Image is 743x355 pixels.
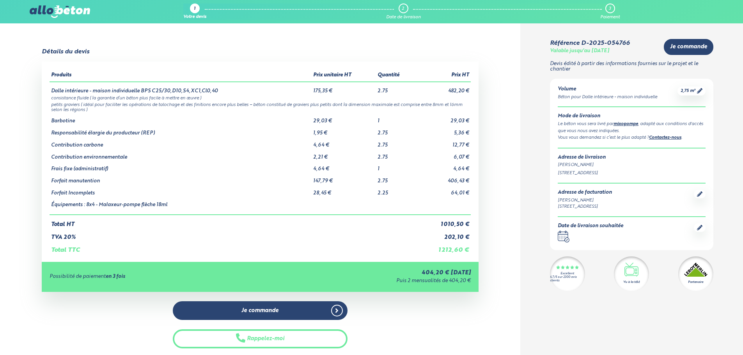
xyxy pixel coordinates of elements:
td: TVA 20% [50,228,416,241]
div: Volume [558,87,657,92]
td: 4,64 € [312,160,376,172]
td: 1 212,60 € [416,240,471,254]
div: Votre devis [183,15,206,20]
div: Le béton vous sera livré par , adapté aux conditions d'accès que vous nous avez indiquées. [558,121,706,134]
div: Paiement [600,15,620,20]
div: [PERSON_NAME] [558,197,612,204]
div: Adresse de livraison [558,155,706,161]
td: 2,21 € [312,148,376,161]
span: Je commande [241,307,278,314]
td: Frais fixe (administratif) [50,160,312,172]
td: Responsabilité élargie du producteur (REP) [50,124,312,136]
a: Contactez-nous [649,136,681,140]
td: 2.75 [376,172,416,184]
td: petits graviers ( idéal pour faciliter les opérations de talochage et des finitions encore plus b... [50,101,471,113]
th: Quantité [376,69,416,82]
a: mixopompe [614,122,638,126]
div: Partenaire [688,280,703,284]
td: 1 010,50 € [416,215,471,228]
td: 482,20 € [416,82,471,94]
div: [PERSON_NAME] [558,162,706,168]
td: 28,45 € [312,184,376,196]
td: Total TTC [50,240,416,254]
td: 5,36 € [416,124,471,136]
td: 2.75 [376,136,416,148]
td: Contribution environnementale [50,148,312,161]
td: Total HT [50,215,416,228]
td: 1 [376,160,416,172]
a: 2 Date de livraison [386,4,421,20]
td: Forfait manutention [50,172,312,184]
td: Barbotine [50,112,312,124]
iframe: Help widget launcher [674,325,734,346]
div: 1 [194,7,195,12]
td: 4,64 € [416,160,471,172]
div: [STREET_ADDRESS] [558,170,706,177]
div: Béton pour Dalle intérieure - maison individuelle [558,94,657,101]
p: Devis édité à partir des informations fournies sur le projet et le chantier [550,61,713,72]
div: Valable jusqu'au [DATE] [550,48,609,54]
td: 2.75 [376,124,416,136]
div: 3 [609,6,611,11]
div: Référence D-2025-054766 [550,40,630,47]
td: 406,43 € [416,172,471,184]
div: 404,20 € [DATE] [262,270,471,276]
a: Je commande [173,301,348,320]
div: Adresse de facturation [558,190,612,196]
span: Je commande [670,44,707,50]
td: Contribution carbone [50,136,312,148]
td: 12,77 € [416,136,471,148]
div: Possibilité de paiement [50,274,262,280]
td: 202,10 € [416,228,471,241]
div: 2 [402,6,404,11]
td: 4,64 € [312,136,376,148]
div: Date de livraison souhaitée [558,223,623,229]
div: Puis 2 mensualités de 404,20 € [262,278,471,284]
strong: en 3 fois [106,274,125,279]
td: consistance fluide ( la garantie d’un béton plus facile à mettre en œuvre ) [50,94,471,101]
td: 147,79 € [312,172,376,184]
td: 175,35 € [312,82,376,94]
td: 29,03 € [312,112,376,124]
a: Je commande [664,39,713,55]
div: Mode de livraison [558,113,706,119]
td: 1 [376,112,416,124]
div: 4.7/5 sur 2300 avis clients [550,276,585,283]
td: Forfait Incomplets [50,184,312,196]
div: Vous vous demandez si c’est le plus adapté ? . [558,134,706,141]
img: allobéton [30,5,90,18]
td: Dalle intérieure - maison individuelle BPS C25/30,D10,S4,XC1,Cl0,40 [50,82,312,94]
div: Excellent [560,272,574,276]
td: 1,95 € [312,124,376,136]
a: 1 Votre devis [183,4,206,20]
td: 2.75 [376,148,416,161]
td: 64,01 € [416,184,471,196]
td: 29,03 € [416,112,471,124]
th: Produits [50,69,312,82]
td: Équipements : 8x4 - Malaxeur-pompe flèche 18ml [50,196,312,215]
a: 3 Paiement [600,4,620,20]
button: Rappelez-moi [173,329,348,348]
div: Vu à la télé [623,280,640,284]
th: Prix unitaire HT [312,69,376,82]
div: [STREET_ADDRESS] [558,203,612,210]
div: Date de livraison [386,15,421,20]
td: 2.75 [376,82,416,94]
div: Détails du devis [42,48,89,55]
td: 2.25 [376,184,416,196]
th: Prix HT [416,69,471,82]
td: 6,07 € [416,148,471,161]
